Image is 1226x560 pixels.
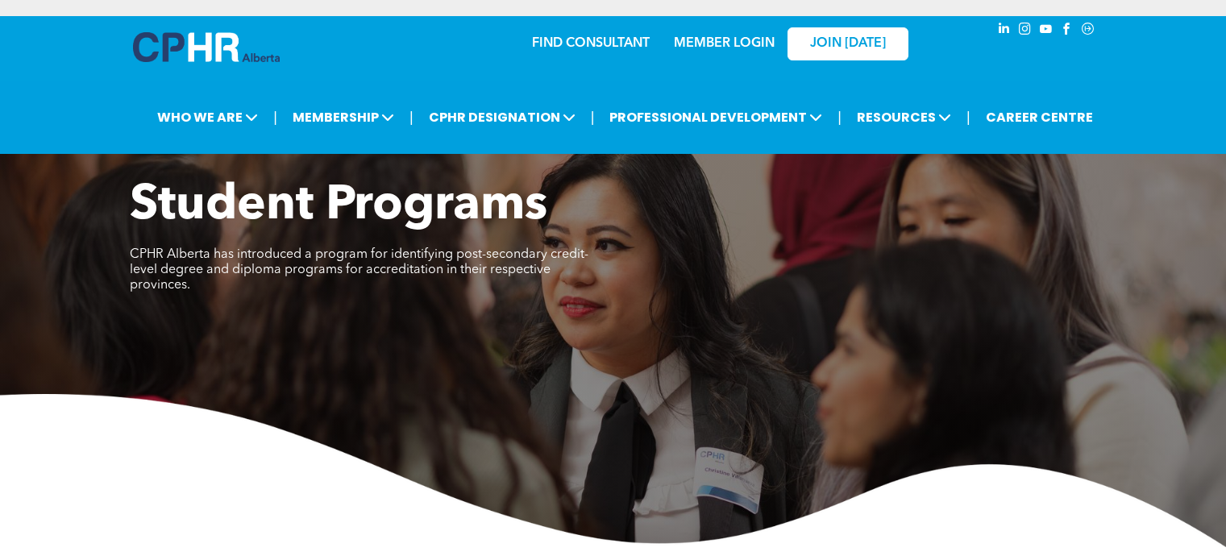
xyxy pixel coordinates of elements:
[1079,20,1097,42] a: Social network
[966,101,970,134] li: |
[424,102,580,132] span: CPHR DESIGNATION
[1016,20,1034,42] a: instagram
[409,101,414,134] li: |
[591,101,595,134] li: |
[130,248,588,292] span: CPHR Alberta has introduced a program for identifying post-secondary credit-level degree and dipl...
[130,182,547,230] span: Student Programs
[152,102,263,132] span: WHO WE ARE
[852,102,956,132] span: RESOURCES
[788,27,908,60] a: JOIN [DATE]
[273,101,277,134] li: |
[532,37,650,50] a: FIND CONSULTANT
[995,20,1013,42] a: linkedin
[837,101,842,134] li: |
[674,37,775,50] a: MEMBER LOGIN
[810,36,886,52] span: JOIN [DATE]
[288,102,399,132] span: MEMBERSHIP
[133,32,280,62] img: A blue and white logo for cp alberta
[1058,20,1076,42] a: facebook
[605,102,827,132] span: PROFESSIONAL DEVELOPMENT
[981,102,1098,132] a: CAREER CENTRE
[1037,20,1055,42] a: youtube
